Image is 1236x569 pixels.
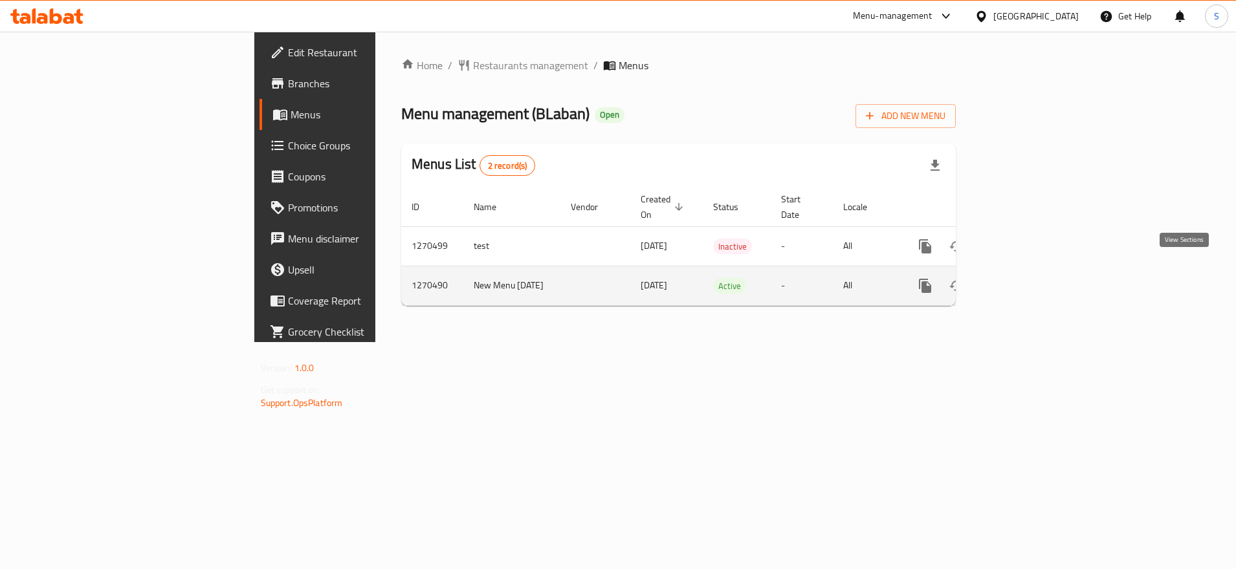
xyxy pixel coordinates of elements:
span: Menus [291,107,450,122]
td: test [463,226,560,266]
span: Active [713,279,746,294]
a: Branches [259,68,461,99]
a: Edit Restaurant [259,37,461,68]
button: Change Status [941,270,972,301]
a: Upsell [259,254,461,285]
a: Choice Groups [259,130,461,161]
span: Start Date [781,191,817,222]
span: Locale [843,199,884,215]
div: [GEOGRAPHIC_DATA] [993,9,1079,23]
a: Promotions [259,192,461,223]
span: [DATE] [641,237,667,254]
button: more [910,231,941,262]
a: Restaurants management [458,58,588,73]
span: Upsell [288,262,450,277]
div: Menu-management [853,8,933,24]
span: [DATE] [641,277,667,294]
span: Menu disclaimer [288,231,450,246]
span: 1.0.0 [294,360,315,376]
span: Open [595,109,624,120]
td: New Menu [DATE] [463,266,560,305]
td: - [771,266,833,305]
span: Coupons [288,169,450,184]
span: Branches [288,76,450,91]
li: / [593,58,598,73]
td: All [833,266,899,305]
span: Promotions [288,200,450,215]
span: Created On [641,191,687,222]
a: Support.OpsPlatform [261,394,343,411]
button: Change Status [941,231,972,262]
div: Open [595,107,624,123]
div: Active [713,278,746,294]
span: S [1214,9,1219,23]
span: Menu management ( BLaban ) [401,99,590,128]
span: Choice Groups [288,138,450,153]
span: 2 record(s) [480,160,535,172]
span: Restaurants management [473,58,588,73]
span: Menus [619,58,648,73]
button: Add New Menu [855,104,956,128]
span: Version: [261,360,292,376]
th: Actions [899,188,1044,227]
a: Coupons [259,161,461,192]
span: Grocery Checklist [288,324,450,339]
span: Edit Restaurant [288,45,450,60]
span: Status [713,199,755,215]
span: Vendor [571,199,615,215]
td: - [771,226,833,266]
a: Coverage Report [259,285,461,316]
div: Export file [920,150,951,181]
span: Coverage Report [288,293,450,308]
button: more [910,270,941,301]
span: Name [474,199,513,215]
nav: breadcrumb [401,58,956,73]
span: Get support on: [261,381,320,398]
span: Inactive [713,239,752,254]
span: Add New Menu [866,108,945,124]
div: Total records count [480,155,536,176]
a: Menu disclaimer [259,223,461,254]
span: ID [412,199,436,215]
table: enhanced table [401,188,1044,306]
a: Menus [259,99,461,130]
a: Grocery Checklist [259,316,461,347]
h2: Menus List [412,155,535,176]
td: All [833,226,899,266]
